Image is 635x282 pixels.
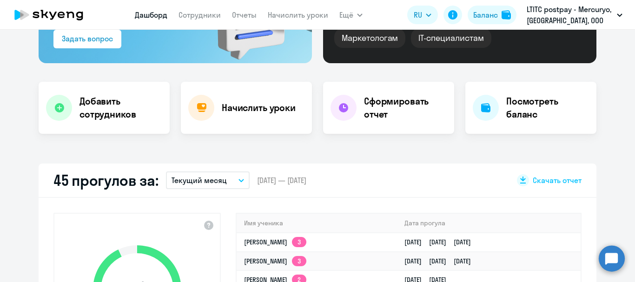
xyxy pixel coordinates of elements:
span: Скачать отчет [533,175,582,185]
a: Отчеты [232,10,257,20]
app-skyeng-badge: 3 [292,256,306,266]
a: Дашборд [135,10,167,20]
th: Дата прогула [397,214,581,233]
h4: Добавить сотрудников [79,95,162,121]
h4: Сформировать отчет [364,95,447,121]
span: Ещё [339,9,353,20]
div: IT-специалистам [411,28,491,48]
button: LTITC postpay - Mercuryo, [GEOGRAPHIC_DATA], ООО [522,4,627,26]
span: RU [414,9,422,20]
app-skyeng-badge: 3 [292,237,306,247]
h4: Посмотреть баланс [506,95,589,121]
img: balance [502,10,511,20]
button: RU [407,6,438,24]
div: Маркетологам [334,28,405,48]
button: Задать вопрос [53,30,121,48]
h4: Начислить уроки [222,101,296,114]
h2: 45 прогулов за: [53,171,159,190]
p: Текущий месяц [172,175,227,186]
button: Балансbalance [468,6,516,24]
div: Задать вопрос [62,33,113,44]
button: Ещё [339,6,363,24]
a: [PERSON_NAME]3 [244,238,306,246]
th: Имя ученика [237,214,397,233]
p: LTITC postpay - Mercuryo, [GEOGRAPHIC_DATA], ООО [527,4,613,26]
a: [PERSON_NAME]3 [244,257,306,265]
a: [DATE][DATE][DATE] [404,257,478,265]
span: [DATE] — [DATE] [257,175,306,185]
div: Баланс [473,9,498,20]
a: [DATE][DATE][DATE] [404,238,478,246]
a: Сотрудники [179,10,221,20]
button: Текущий месяц [166,171,250,189]
a: Начислить уроки [268,10,328,20]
